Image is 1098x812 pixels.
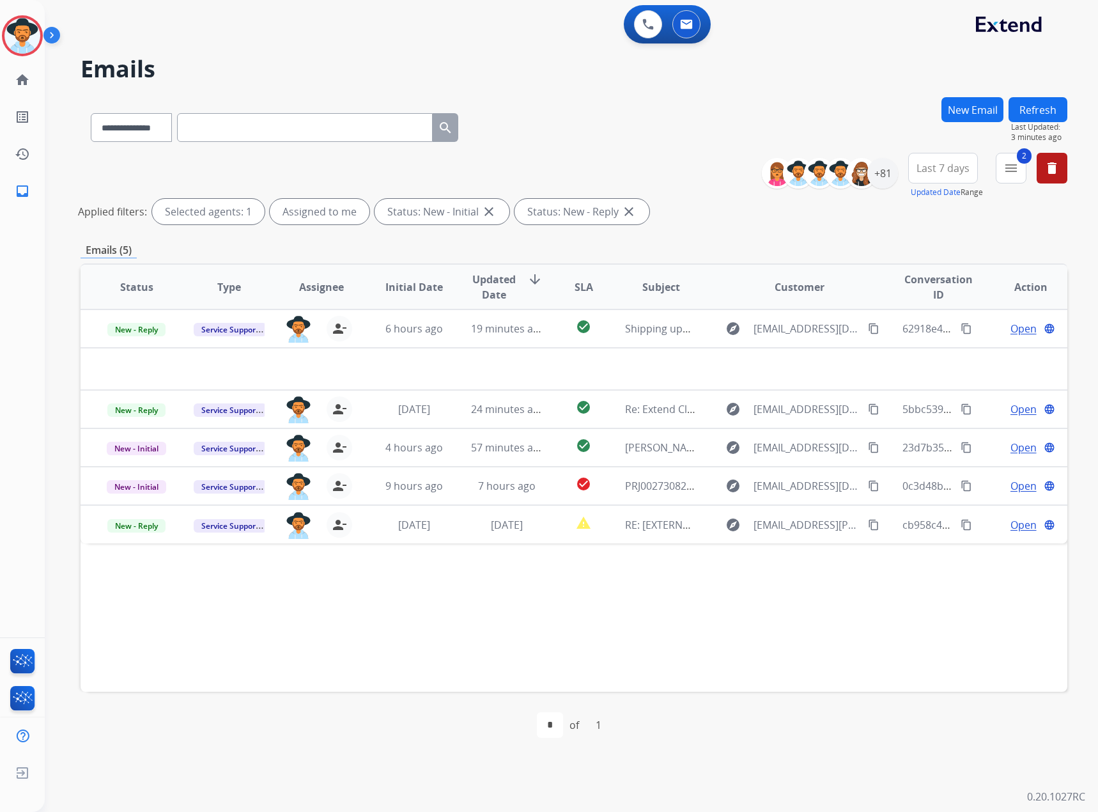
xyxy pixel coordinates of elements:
mat-icon: content_copy [961,480,972,492]
span: SLA [575,279,593,295]
span: Service Support [194,403,267,417]
span: Shipping update for order #613217 [625,322,794,336]
mat-icon: inbox [15,183,30,199]
mat-icon: delete [1044,160,1060,176]
div: of [569,717,579,733]
p: Emails (5) [81,242,137,258]
mat-icon: content_copy [868,403,879,415]
img: agent-avatar [286,435,311,462]
p: 0.20.1027RC [1027,789,1085,804]
span: Re: Extend Claim - [PERSON_NAME] - Claim ID: 22e46d16-7980-4ede-a3b2-4f7e55da04f9 [625,402,1040,416]
span: Updated Date [471,272,517,302]
mat-icon: language [1044,480,1055,492]
span: 24 minutes ago [471,402,545,416]
span: New - Reply [107,519,166,533]
span: Open [1010,440,1037,455]
mat-icon: close [481,204,497,219]
div: 1 [585,712,612,738]
mat-icon: explore [725,440,741,455]
p: Applied filters: [78,204,147,219]
mat-icon: content_copy [961,519,972,531]
span: Customer [775,279,824,295]
span: Open [1010,321,1037,336]
mat-icon: report_problem [576,515,591,531]
mat-icon: explore [725,402,741,417]
span: 0c3d48b0-7fe3-40c2-b2d8-6e5cf7b4c9c2 [902,479,1094,493]
img: avatar [4,18,40,54]
span: Service Support [194,323,267,336]
div: Selected agents: 1 [152,199,265,224]
span: [PERSON_NAME] Claim 1-8268113516 [625,441,803,455]
span: 2 [1017,148,1032,164]
div: Status: New - Reply [514,199,649,224]
span: [EMAIL_ADDRESS][DOMAIN_NAME][DATE] [754,440,862,455]
span: 6 hours ago [385,322,443,336]
span: Range [911,187,983,198]
span: Initial Date [385,279,443,295]
mat-icon: person_remove [332,321,347,336]
span: Service Support [194,480,267,494]
span: 19 minutes ago [471,322,545,336]
mat-icon: language [1044,442,1055,453]
mat-icon: explore [725,478,741,494]
mat-icon: history [15,146,30,162]
span: Service Support [194,442,267,455]
span: [DATE] [398,402,430,416]
button: Updated Date [911,187,961,198]
img: agent-avatar [286,512,311,539]
span: New - Initial [107,442,166,455]
img: agent-avatar [286,396,311,423]
th: Action [975,265,1067,309]
button: Last 7 days [908,153,978,183]
span: [DATE] [398,518,430,532]
mat-icon: search [438,120,453,136]
span: PRJ002730829 [PERSON_NAME] Claim 1-8282822237 [625,479,872,493]
span: cb958c42-0131-48ce-8e10-3b9afcbbde47 [902,518,1097,532]
span: 62918e44-6ab0-4d93-aba1-2e7c5161c47f [902,322,1097,336]
mat-icon: language [1044,323,1055,334]
mat-icon: language [1044,519,1055,531]
span: Last Updated: [1011,122,1067,132]
mat-icon: close [621,204,637,219]
mat-icon: content_copy [961,442,972,453]
span: New - Initial [107,480,166,494]
mat-icon: check_circle [576,476,591,492]
span: Open [1010,517,1037,533]
mat-icon: person_remove [332,517,347,533]
mat-icon: content_copy [868,323,879,334]
mat-icon: home [15,72,30,88]
div: Status: New - Initial [375,199,509,224]
span: [EMAIL_ADDRESS][DOMAIN_NAME] [754,402,862,417]
mat-icon: explore [725,517,741,533]
mat-icon: content_copy [961,323,972,334]
mat-icon: content_copy [961,403,972,415]
span: Assignee [299,279,344,295]
span: Conversation ID [902,272,974,302]
mat-icon: person_remove [332,478,347,494]
mat-icon: check_circle [576,319,591,334]
span: Status [120,279,153,295]
img: agent-avatar [286,473,311,500]
h2: Emails [81,56,1067,82]
span: 4 hours ago [385,441,443,455]
mat-icon: content_copy [868,442,879,453]
span: Type [217,279,241,295]
span: [EMAIL_ADDRESS][DOMAIN_NAME][DATE] [754,478,862,494]
button: 2 [996,153,1026,183]
span: 9 hours ago [385,479,443,493]
mat-icon: person_remove [332,440,347,455]
img: agent-avatar [286,316,311,343]
span: Subject [642,279,680,295]
span: [DATE] [491,518,523,532]
span: Open [1010,402,1037,417]
mat-icon: list_alt [15,109,30,125]
mat-icon: explore [725,321,741,336]
mat-icon: content_copy [868,519,879,531]
div: +81 [867,158,898,189]
span: New - Reply [107,403,166,417]
span: Open [1010,478,1037,494]
span: New - Reply [107,323,166,336]
mat-icon: check_circle [576,400,591,415]
mat-icon: person_remove [332,402,347,417]
span: [EMAIL_ADDRESS][DOMAIN_NAME] [754,321,862,336]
